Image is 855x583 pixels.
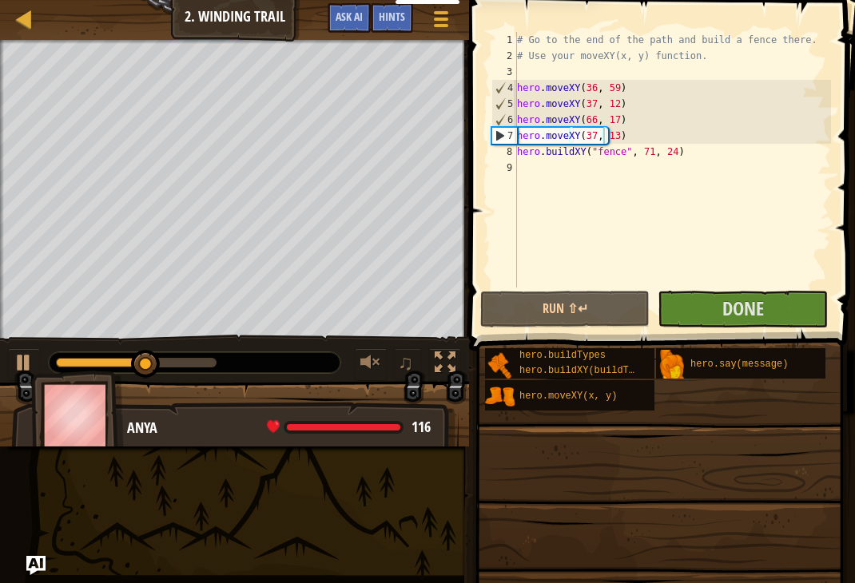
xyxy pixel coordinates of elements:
img: portrait.png [485,382,515,412]
span: ♫ [398,351,414,375]
div: 3 [491,64,517,80]
div: 2 [491,48,517,64]
span: hero.buildXY(buildType, x, y) [519,365,686,376]
span: Hints [379,9,405,24]
span: hero.moveXY(x, y) [519,391,617,402]
button: ♫ [395,348,422,381]
img: thang_avatar_frame.png [31,371,124,459]
div: 5 [492,96,517,112]
span: hero.say(message) [690,359,788,370]
button: Toggle fullscreen [429,348,461,381]
div: Anya [127,418,443,438]
div: 7 [492,128,517,144]
div: 9 [491,160,517,176]
div: 4 [492,80,517,96]
div: health: 116 / 116 [267,420,431,434]
div: 8 [491,144,517,160]
button: Run ⇧↵ [480,291,650,327]
button: Ask AI [328,3,371,33]
div: 6 [492,112,517,128]
img: portrait.png [656,350,686,380]
div: 1 [491,32,517,48]
button: Ctrl + P: Play [8,348,40,381]
img: portrait.png [485,350,515,380]
button: Ask AI [26,556,46,575]
button: Done [658,291,827,327]
span: Ask AI [336,9,363,24]
button: Show game menu [421,3,461,41]
button: Adjust volume [355,348,387,381]
span: Done [722,295,764,321]
span: hero.buildTypes [519,350,606,361]
span: 116 [412,417,431,437]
